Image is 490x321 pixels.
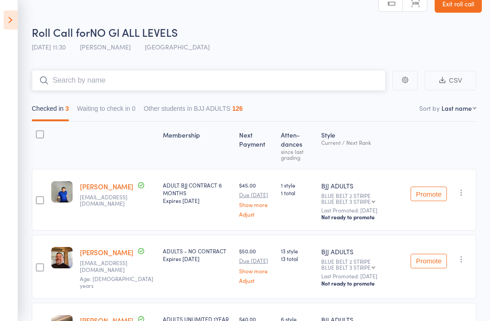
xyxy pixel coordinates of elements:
span: 13 style [281,247,314,255]
span: [PERSON_NAME] [80,42,131,51]
div: Next Payment [235,126,277,165]
div: BJJ ADULTS [321,181,403,190]
div: 3 [65,105,69,112]
span: Roll Call for [32,25,90,40]
a: [PERSON_NAME] [80,182,133,191]
span: 1 total [281,189,314,197]
div: $50.00 [239,247,274,283]
span: 1 style [281,181,314,189]
div: 0 [132,105,136,112]
div: Style [318,126,407,165]
div: Atten­dances [277,126,318,165]
div: BLUE BELT 3 STRIPE [321,198,371,204]
small: Due [DATE] [239,257,274,264]
span: [GEOGRAPHIC_DATA] [145,42,210,51]
div: Last name [441,104,472,113]
div: Expires [DATE] [163,197,232,204]
img: image1714094803.png [51,181,73,202]
div: ADULTS - NO CONTRACT [163,247,232,262]
div: $45.00 [239,181,274,217]
div: BLUE BELT 2 STRIPE [321,193,403,204]
div: BJJ ADULTS [321,247,403,256]
div: Not ready to promote [321,280,403,287]
div: Membership [159,126,235,165]
small: Last Promoted: [DATE] [321,207,403,213]
img: image1750907459.png [51,247,73,268]
button: Checked in3 [32,100,69,121]
a: Adjust [239,277,274,283]
div: Expires [DATE] [163,255,232,262]
button: Promote [411,187,447,201]
div: ADULT BJJ CONTRACT 6 MONTHS [163,181,232,204]
span: [DATE] 11:30 [32,42,66,51]
label: Sort by [419,104,440,113]
div: Not ready to promote [321,213,403,221]
div: BLUE BELT 3 STRIPE [321,264,371,270]
div: BLUE BELT 2 STRIPE [321,258,403,270]
div: Current / Next Rank [321,139,403,145]
a: [PERSON_NAME] [80,247,133,257]
button: Promote [411,254,447,268]
input: Search by name [32,70,386,91]
small: Socialkeepermedia@gmail.com [80,260,139,273]
span: Age: [DEMOGRAPHIC_DATA] years [80,275,153,289]
a: Adjust [239,211,274,217]
div: 126 [232,105,243,112]
a: Show more [239,202,274,207]
button: Other students in BJJ ADULTS126 [144,100,243,121]
small: Due [DATE] [239,192,274,198]
a: Show more [239,268,274,274]
small: logsclauds@bigpond.com [80,194,139,207]
span: 13 total [281,255,314,262]
button: Waiting to check in0 [77,100,136,121]
button: CSV [425,71,476,90]
div: since last grading [281,148,314,160]
span: NO GI ALL LEVELS [90,25,178,40]
small: Last Promoted: [DATE] [321,273,403,279]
